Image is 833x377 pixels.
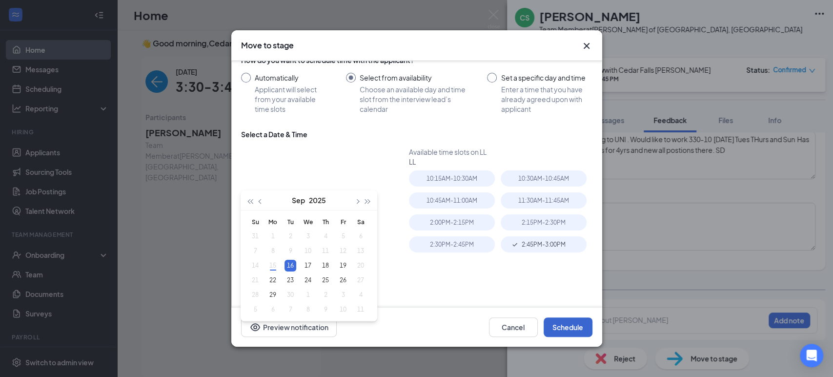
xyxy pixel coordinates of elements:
th: We [299,214,317,229]
div: 22 [267,274,279,286]
div: 25 [320,274,331,286]
div: 10:30AM - 10:45AM [501,170,587,187]
th: Su [246,214,264,229]
td: 2025-09-24 [299,273,317,288]
svg: Checkmark [511,241,519,249]
div: LL [409,157,592,167]
button: Close [581,40,592,52]
div: 16 [284,260,296,272]
div: 2:00PM - 2:15PM [409,214,495,230]
td: 2025-09-16 [282,258,299,273]
h3: Move to stage [241,40,294,51]
th: Mo [264,214,282,229]
th: Th [317,214,334,229]
div: 2:15PM - 2:30PM [501,214,587,230]
button: 2025 [309,190,326,210]
button: Schedule [544,317,592,337]
td: 2025-09-19 [334,258,352,273]
td: 2025-09-25 [317,273,334,288]
div: 26 [337,274,349,286]
td: 2025-09-23 [282,273,299,288]
div: 24 [302,274,314,286]
td: 2025-09-29 [264,288,282,302]
div: 10:45AM - 11:00AM [409,192,495,209]
div: 11:30AM - 11:45AM [501,192,587,209]
button: Preview notificationEye [241,317,337,337]
div: 19 [337,260,349,272]
th: Tu [282,214,299,229]
div: 23 [284,274,296,286]
div: Open Intercom Messenger [800,344,823,367]
div: 10:15AM - 10:30AM [409,170,495,187]
div: 2:45PM - 3:00PM [501,236,587,252]
td: 2025-09-17 [299,258,317,273]
th: Sa [352,214,369,229]
svg: Cross [581,40,592,52]
td: 2025-09-22 [264,273,282,288]
button: Cancel [489,317,538,337]
button: Sep [292,190,305,210]
div: Available time slots on LL [409,147,592,157]
div: Select a Date & Time [241,129,307,139]
div: 18 [320,260,331,272]
svg: Eye [249,321,261,333]
td: 2025-09-18 [317,258,334,273]
td: 2025-09-26 [334,273,352,288]
div: 29 [267,289,279,301]
div: 17 [302,260,314,272]
div: 2:30PM - 2:45PM [409,236,495,252]
th: Fr [334,214,352,229]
